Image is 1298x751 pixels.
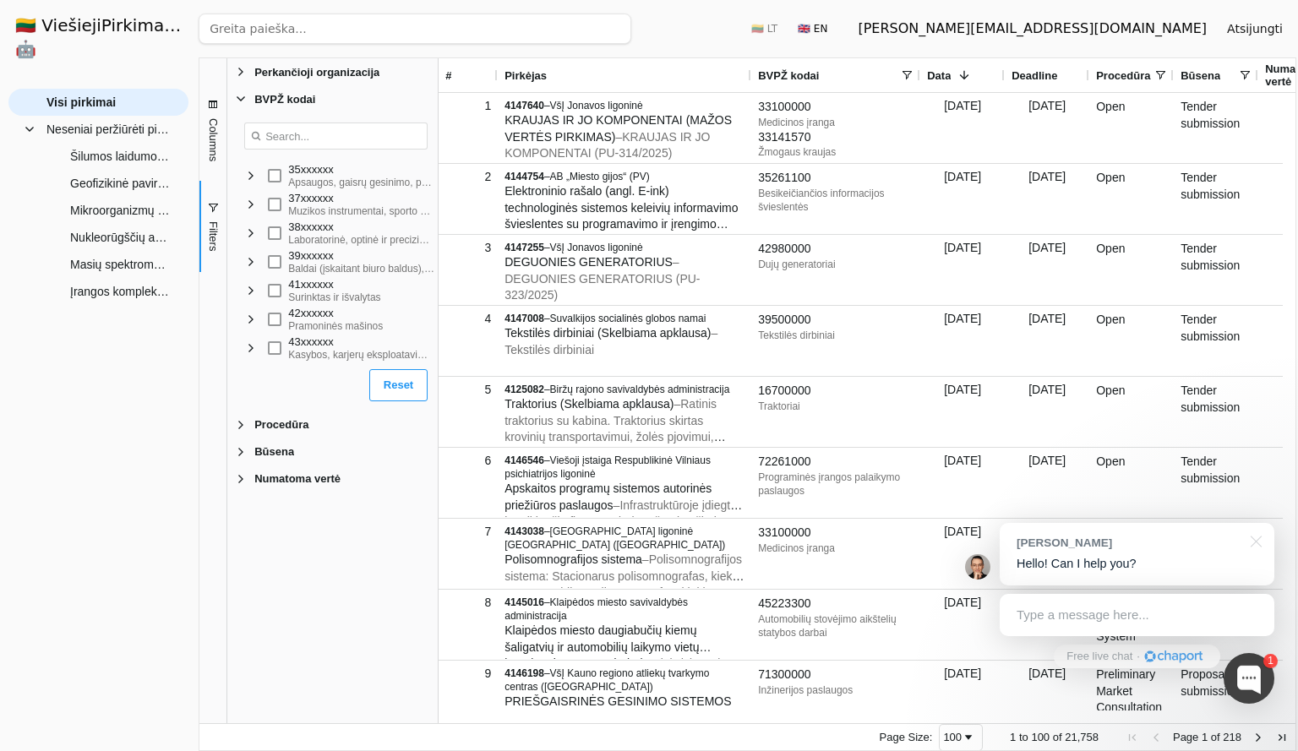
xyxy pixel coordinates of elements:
[504,312,744,325] div: –
[1263,654,1278,668] div: 1
[199,14,631,44] input: Greita paieška...
[550,384,730,395] span: Biržų rajono savivaldybės administracija
[1137,649,1140,665] div: ·
[504,384,544,395] span: 4125082
[288,307,431,319] div: 42xxxxxx
[504,99,744,112] div: –
[288,249,455,262] div: 39xxxxxx
[504,525,544,537] span: 4143038
[1005,164,1089,234] div: [DATE]
[1174,377,1258,447] div: Tender submission
[758,258,914,271] div: Dujų generatoriai
[1213,14,1296,44] button: Atsijungti
[445,378,491,402] div: 5
[758,329,914,342] div: Tekstilės dirbiniai
[1174,661,1258,731] div: Proposal submission
[550,313,706,324] span: Suvalkijos socialinės globos namai
[1012,69,1057,82] span: Deadline
[550,242,643,253] span: VšĮ Jonavos ligoninė
[504,482,712,512] span: Apskaitos programų sistemos autorinės priežiūros paslaugos
[504,623,711,670] span: Klaipėdos miesto daugiabučių kiemų šaligatvių ir automobilių laikymo vietų įrengimo ir remonto da...
[504,596,544,608] span: 4145016
[920,164,1005,234] div: [DATE]
[920,661,1005,731] div: [DATE]
[504,383,744,396] div: –
[1089,661,1174,731] div: Preliminary Market Consultation
[920,377,1005,447] div: [DATE]
[1017,535,1241,551] div: [PERSON_NAME]
[288,348,434,362] div: Kasybos, karjerų eksploatavimo ir statybos mašinos bei įrenginiai
[445,307,491,331] div: 4
[288,176,434,189] div: Apsaugos, gaisrų gesinimo, policijos ir gynybos įrenginiai
[927,69,951,82] span: Data
[504,552,642,566] span: Polisomnografijos sistema
[1174,93,1258,163] div: Tender submission
[1126,731,1139,744] div: First Page
[1005,519,1089,589] div: [DATE]
[920,235,1005,305] div: [DATE]
[70,144,172,169] span: Šilumos laidumo matavimo prietaisas
[70,198,172,223] span: Mikroorganizmų biomasės apskaitos sistema (supaprastintas atviras konkursas)
[169,15,195,35] strong: .AI
[758,312,914,329] div: 39500000
[758,596,914,612] div: 45223300
[1089,590,1174,660] div: Dynamic Purchasing System
[254,66,379,79] span: Perkančioji organizacija
[1174,448,1258,518] div: Tender submission
[1089,519,1174,589] div: Open
[758,525,914,541] div: 33100000
[288,163,455,176] div: 35xxxxxx
[858,19,1207,39] div: [PERSON_NAME][EMAIL_ADDRESS][DOMAIN_NAME]
[70,252,172,277] span: Masių spektrometro su instaliavimu pirkimas
[758,454,914,471] div: 72261000
[288,233,434,247] div: Laboratorinė, optinė ir precizinė įranga (išskyrus akinius)
[939,724,983,751] div: Page Size
[70,279,172,304] span: Įrangos komplektas miško ekosistemų ekofiziologinei būklei stebėti
[920,519,1005,589] div: [DATE]
[288,278,431,291] div: 41xxxxxx
[70,171,172,196] span: Geofizikinė paviršinio žemės sluoksnio analizės sistema
[369,369,428,401] button: Reset
[445,165,491,189] div: 2
[1174,519,1258,589] div: Tender submission
[445,520,491,544] div: 7
[1005,235,1089,305] div: [DATE]
[1054,645,1219,668] a: Free live chat·
[504,454,544,466] span: 4146546
[504,525,725,551] span: [GEOGRAPHIC_DATA] ligoninė [GEOGRAPHIC_DATA] ([GEOGRAPHIC_DATA])
[445,236,491,260] div: 3
[288,291,411,304] div: Surinktas ir išvalytas
[504,454,744,481] div: –
[504,596,688,622] span: Klaipėdos miesto savivaldybės administracija
[504,454,711,480] span: Viešoji įstaiga Respublikinė Vilniaus psichiatrijos ligoninė
[1066,649,1132,665] span: Free live chat
[46,90,116,115] span: Visi pirkimai
[920,93,1005,163] div: [DATE]
[504,241,744,254] div: –
[504,69,547,82] span: Pirkėjas
[758,116,914,129] div: Medicinos įranga
[504,100,544,112] span: 4147640
[920,590,1005,660] div: [DATE]
[504,667,544,679] span: 4146198
[288,262,434,275] div: Baldai (įskaitant biuro baldus), dekoratyviniai patalpų objektai, buitiniai prietaisai (išskyrus ...
[445,449,491,473] div: 6
[70,225,172,250] span: Nukleorūgščių analizės sistema (PTC). [PERSON_NAME] konsultacija
[254,445,294,458] span: Būsena
[1174,590,1258,660] div: Established
[1089,306,1174,376] div: Open
[504,242,544,253] span: 4147255
[758,241,914,258] div: 42980000
[288,192,455,204] div: 37xxxxxx
[504,255,700,302] span: – DEGUONIES GENERATORIUS (PU-323/2025)
[1149,731,1163,744] div: Previous Page
[758,400,914,413] div: Traktoriai
[550,171,650,182] span: AB „Miesto gijos“ (PV)
[1089,164,1174,234] div: Open
[965,554,990,580] img: Jonas
[504,694,743,741] span: PRIEŠGAISRINĖS GESINIMO SISTEMOS PROJEKTAVIMO IR PROJEKTO VYKDYMO PRIEŽIŪROS PASLAUGOS
[758,69,819,82] span: BVPŽ kodai
[445,94,491,118] div: 1
[1017,555,1257,573] p: Hello! Can I help you?
[758,541,914,555] div: Medicinos įranga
